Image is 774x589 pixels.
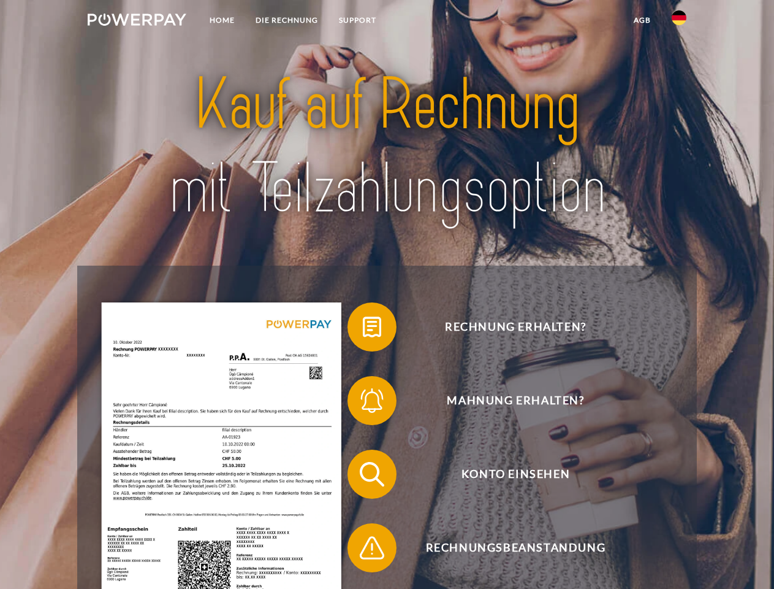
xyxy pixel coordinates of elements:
a: SUPPORT [328,9,387,31]
a: DIE RECHNUNG [245,9,328,31]
span: Mahnung erhalten? [365,376,666,425]
a: agb [623,9,661,31]
img: de [672,10,686,25]
button: Rechnung erhalten? [347,302,666,352]
a: Home [199,9,245,31]
span: Rechnung erhalten? [365,302,666,352]
button: Mahnung erhalten? [347,376,666,425]
img: qb_bell.svg [357,385,387,416]
button: Rechnungsbeanstandung [347,523,666,572]
img: qb_warning.svg [357,533,387,563]
img: logo-powerpay-white.svg [88,13,186,26]
span: Konto einsehen [365,450,666,499]
img: qb_bill.svg [357,312,387,342]
img: qb_search.svg [357,459,387,490]
span: Rechnungsbeanstandung [365,523,666,572]
button: Konto einsehen [347,450,666,499]
img: title-powerpay_de.svg [117,59,657,235]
